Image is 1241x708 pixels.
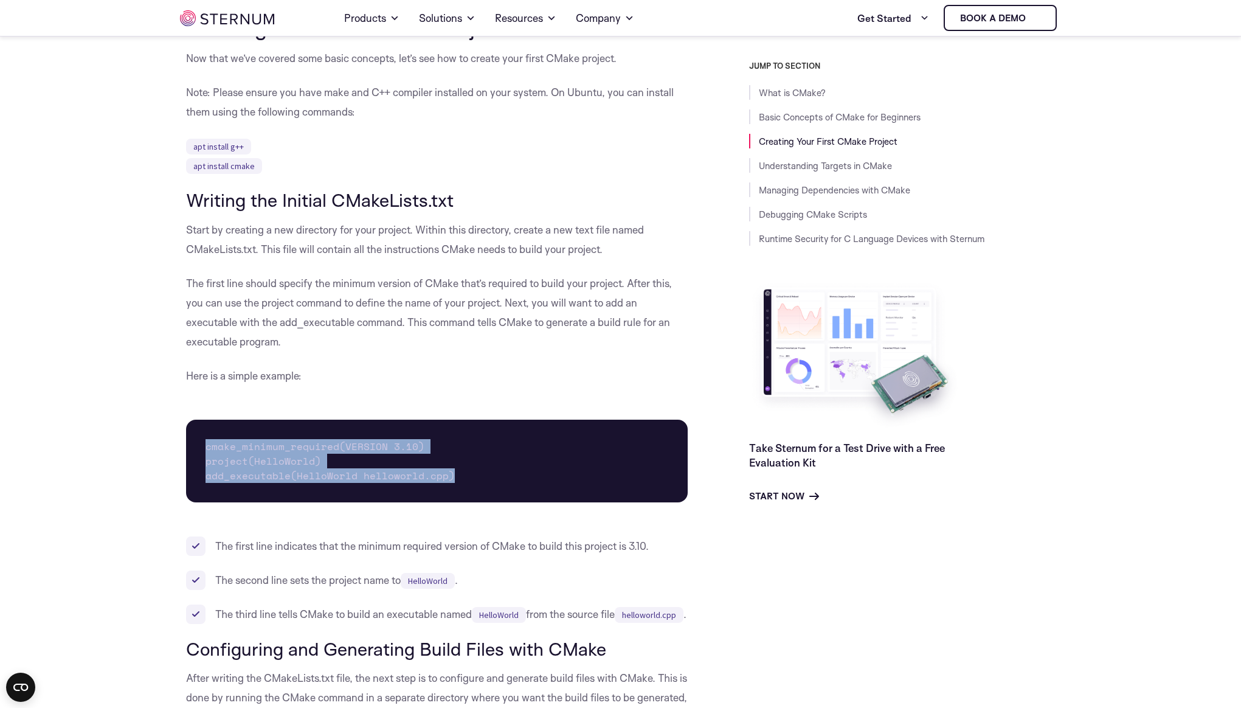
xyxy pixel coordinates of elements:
li: The second line sets the project name to . [186,571,688,590]
a: Products [344,1,399,35]
code: HelloWorld [472,607,526,623]
a: Get Started [857,6,929,30]
code: HelloWorld [401,573,455,589]
a: Runtime Security for C Language Devices with Sternum [759,233,984,245]
p: Start by creating a new directory for your project. Within this directory, create a new text file... [186,220,688,259]
p: Now that we’ve covered some basic concepts, let’s see how to create your first CMake project. [186,49,688,68]
a: Resources [495,1,556,35]
img: sternum iot [180,10,274,26]
img: Take Sternum for a Test Drive with a Free Evaluation Kit [749,280,962,431]
h3: Writing the Initial CMakeLists.txt [186,190,688,210]
h3: JUMP TO SECTION [749,61,1062,71]
li: The third line tells CMake to build an executable named from the source file . [186,605,688,624]
p: Note: Please ensure you have make and C++ compiler installed on your system. On Ubuntu, you can i... [186,83,688,122]
a: What is CMake? [759,87,826,99]
a: Book a demo [944,5,1057,31]
a: Basic Concepts of CMake for Beginners [759,111,921,123]
a: Understanding Targets in CMake [759,160,892,172]
a: Creating Your First CMake Project [759,136,897,147]
button: Open CMP widget [6,673,35,702]
code: apt install cmake [186,158,262,174]
code: apt install g++ [186,139,251,154]
p: Here is a simple example: [186,366,688,386]
a: Debugging CMake Scripts [759,209,867,220]
a: Start Now [749,489,819,504]
h3: Configuring and Generating Build Files with CMake [186,639,688,659]
a: Managing Dependencies with CMake [759,184,910,196]
p: The first line should specify the minimum version of CMake that’s required to build your project.... [186,274,688,352]
img: sternum iot [1031,13,1040,23]
a: Solutions [419,1,475,35]
h2: Creating Your First CMake Project [186,16,688,39]
a: Take Sternum for a Test Drive with a Free Evaluation Kit [749,442,945,469]
a: Company [576,1,634,35]
code: helloworld.cpp [615,607,683,623]
li: The first line indicates that the minimum required version of CMake to build this project is 3.10. [186,536,688,556]
pre: cmake_minimum_required(VERSION 3.10) project(HelloWorld) add_executable(HelloWorld helloworld.cpp) [186,420,688,502]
